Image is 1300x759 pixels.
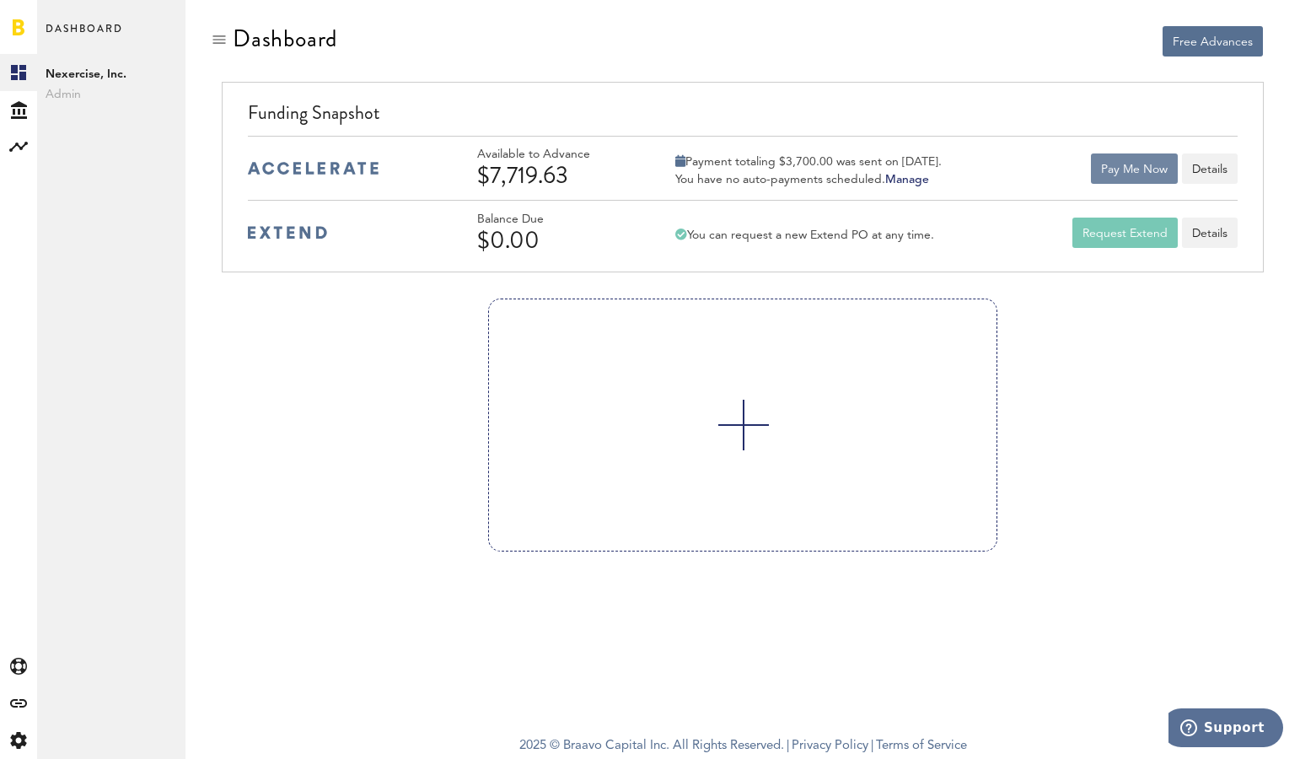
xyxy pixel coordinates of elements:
a: Terms of Service [876,740,967,752]
img: extend-medium-blue-logo.svg [248,226,327,240]
div: Dashboard [233,25,337,52]
div: You have no auto-payments scheduled. [675,172,942,187]
a: Privacy Policy [792,740,868,752]
span: Dashboard [46,19,123,54]
div: You can request a new Extend PO at any time. [675,228,934,243]
a: Details [1182,218,1238,248]
a: Manage [885,174,929,186]
iframe: Opens a widget where you can find more information [1168,708,1283,751]
button: Details [1182,153,1238,184]
img: accelerate-medium-blue-logo.svg [248,162,379,175]
span: Admin [46,84,177,105]
div: Funding Snapshot [248,100,1238,136]
div: $7,719.63 [477,162,637,189]
button: Request Extend [1072,218,1178,248]
span: Nexercise, Inc. [46,64,177,84]
span: 2025 © Braavo Capital Inc. All Rights Reserved. [519,734,784,759]
button: Pay Me Now [1091,153,1178,184]
div: $0.00 [477,227,637,254]
div: Payment totaling $3,700.00 was sent on [DATE]. [675,154,942,170]
button: Free Advances [1163,26,1263,57]
div: Balance Due [477,213,637,227]
div: Available to Advance [477,148,637,162]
